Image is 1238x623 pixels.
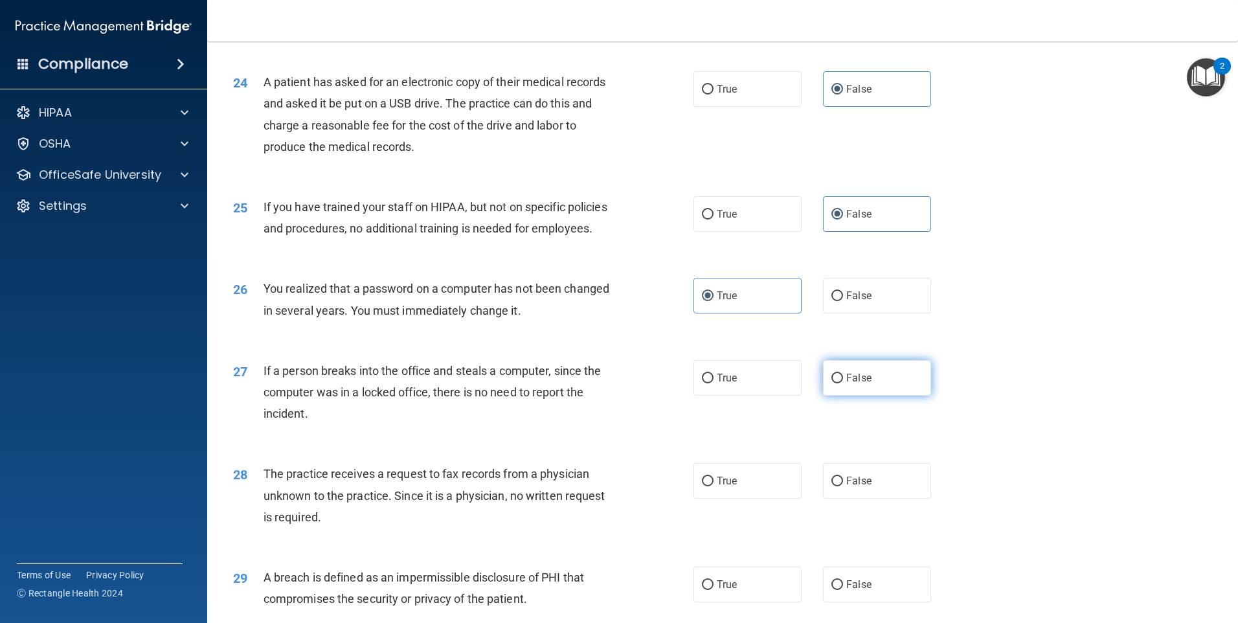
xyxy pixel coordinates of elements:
a: Terms of Use [17,569,71,582]
input: True [702,210,714,220]
input: False [831,477,843,486]
img: PMB logo [16,14,192,40]
span: False [846,208,872,220]
span: If a person breaks into the office and steals a computer, since the computer was in a locked offi... [264,364,602,420]
div: 2 [1220,66,1224,83]
input: False [831,85,843,95]
input: False [831,374,843,383]
input: True [702,85,714,95]
a: Settings [16,198,188,214]
input: False [831,291,843,301]
input: True [702,291,714,301]
a: HIPAA [16,105,188,120]
input: False [831,580,843,590]
span: False [846,372,872,384]
a: Privacy Policy [86,569,144,582]
span: A patient has asked for an electronic copy of their medical records and asked it be put on a USB ... [264,75,606,153]
span: 24 [233,75,247,91]
h4: Compliance [38,55,128,73]
span: True [717,208,737,220]
a: OSHA [16,136,188,152]
span: The practice receives a request to fax records from a physician unknown to the practice. Since it... [264,467,605,523]
span: False [846,475,872,487]
span: 26 [233,282,247,297]
span: 28 [233,467,247,482]
span: You realized that a password on a computer has not been changed in several years. You must immedi... [264,282,609,317]
span: False [846,578,872,591]
input: True [702,580,714,590]
input: False [831,210,843,220]
span: 29 [233,571,247,586]
p: HIPAA [39,105,72,120]
a: OfficeSafe University [16,167,188,183]
p: OSHA [39,136,71,152]
span: True [717,372,737,384]
span: Ⓒ Rectangle Health 2024 [17,587,123,600]
span: 25 [233,200,247,216]
p: Settings [39,198,87,214]
button: Open Resource Center, 2 new notifications [1187,58,1225,96]
span: True [717,475,737,487]
span: A breach is defined as an impermissible disclosure of PHI that compromises the security or privac... [264,571,584,606]
span: 27 [233,364,247,379]
span: True [717,83,737,95]
span: True [717,578,737,591]
span: True [717,289,737,302]
p: OfficeSafe University [39,167,161,183]
span: False [846,289,872,302]
input: True [702,477,714,486]
span: If you have trained your staff on HIPAA, but not on specific policies and procedures, no addition... [264,200,607,235]
span: False [846,83,872,95]
input: True [702,374,714,383]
